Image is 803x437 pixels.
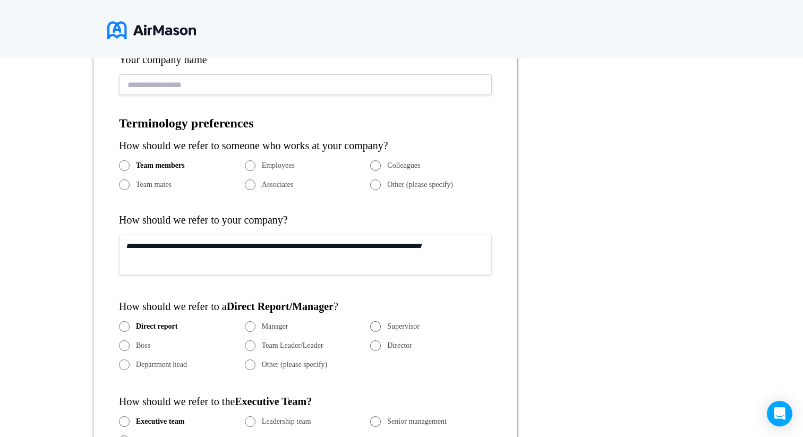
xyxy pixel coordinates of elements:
[119,214,492,226] div: How should we refer to your company?
[262,341,323,350] span: Team Leader/Leader
[262,417,311,426] span: Leadership team
[262,161,295,170] span: Employees
[119,301,492,313] div: How should we refer to a ?
[136,361,187,369] span: Department head
[262,322,288,331] span: Manager
[262,181,294,189] span: Associates
[387,181,453,189] span: Other (please specify)
[235,396,312,407] b: Executive Team?
[119,54,492,66] div: Your company name
[119,396,492,408] div: How should we refer to the
[136,341,150,350] span: Boss
[136,322,177,331] span: Direct report
[136,161,185,170] span: Team members
[767,401,792,426] div: Open Intercom Messenger
[387,417,447,426] span: Senior management
[107,17,196,44] img: logo
[119,116,492,131] h1: Terminology preferences
[227,301,334,312] b: Direct Report/Manager
[136,181,172,189] span: Team mates
[387,161,420,170] span: Colleagues
[387,341,412,350] span: Director
[119,140,492,152] div: How should we refer to someone who works at your company?
[262,361,328,369] span: Other (please specify)
[387,322,420,331] span: Supervisor
[136,417,184,426] span: Executive team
